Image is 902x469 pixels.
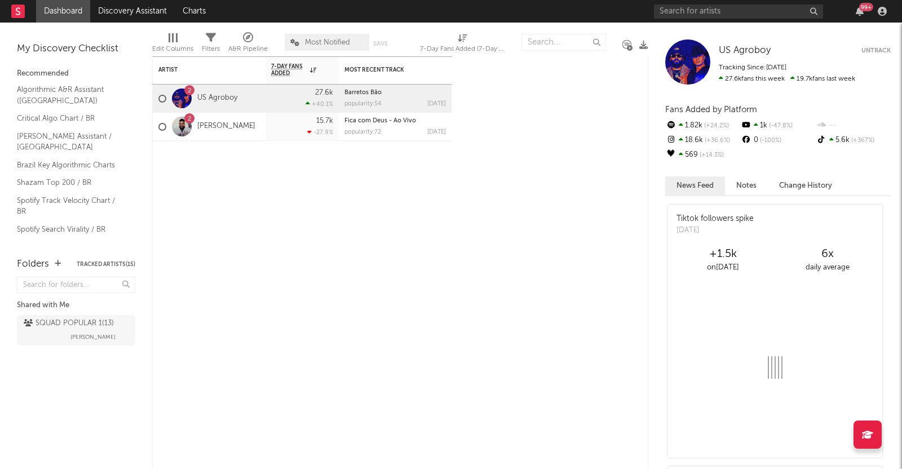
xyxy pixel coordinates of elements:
[24,317,114,330] div: SQUAD POPULAR 1 ( 13 )
[152,42,193,56] div: Edit Columns
[420,28,505,61] div: 7-Day Fans Added (7-Day Fans Added)
[671,261,775,275] div: on [DATE]
[17,194,124,218] a: Spotify Track Velocity Chart / BR
[768,176,843,195] button: Change History
[420,42,505,56] div: 7-Day Fans Added (7-Day Fans Added)
[344,129,381,135] div: popularity: 72
[305,39,350,46] span: Most Notified
[315,89,333,96] div: 27.6k
[197,122,255,131] a: [PERSON_NAME]
[861,45,891,56] button: Untrack
[344,67,429,73] div: Most Recent Track
[676,213,754,225] div: Tiktok followers spike
[665,176,725,195] button: News Feed
[344,101,382,107] div: popularity: 54
[344,90,382,96] a: Barretos Bão
[521,34,606,51] input: Search...
[17,67,135,81] div: Recommended
[17,258,49,271] div: Folders
[228,28,268,61] div: A&R Pipeline
[17,42,135,56] div: My Discovery Checklist
[373,41,388,47] button: Save
[859,3,873,11] div: 99 +
[316,117,333,125] div: 15.7k
[850,138,874,144] span: +367 %
[775,247,879,261] div: 6 x
[719,64,786,71] span: Tracking Since: [DATE]
[307,129,333,136] div: -27.9 %
[344,118,416,124] a: Fica com Deus - Ao Vivo
[17,223,124,236] a: Spotify Search Virality / BR
[719,76,785,82] span: 27.6k fans this week
[17,159,124,171] a: Brazil Key Algorithmic Charts
[17,112,124,125] a: Critical Algo Chart / BR
[17,315,135,346] a: SQUAD POPULAR 1(13)[PERSON_NAME]
[77,262,135,267] button: Tracked Artists(15)
[665,118,740,133] div: 1.82k
[665,105,757,114] span: Fans Added by Platform
[719,76,855,82] span: 19.7k fans last week
[767,123,793,129] span: -47.8 %
[427,129,446,135] div: [DATE]
[703,138,730,144] span: +36.6 %
[719,45,771,56] a: US Agroboy
[17,277,135,293] input: Search for folders...
[671,247,775,261] div: +1.5k
[271,63,307,77] span: 7-Day Fans Added
[856,7,864,16] button: 99+
[725,176,768,195] button: Notes
[775,261,879,275] div: daily average
[197,94,237,103] a: US Agroboy
[17,176,124,189] a: Shazam Top 200 / BR
[344,90,446,96] div: Barretos Bão
[816,118,891,133] div: --
[665,148,740,162] div: 569
[427,101,446,107] div: [DATE]
[816,133,891,148] div: 5.6k
[306,100,333,108] div: +40.1 %
[202,28,220,61] div: Filters
[719,46,771,55] span: US Agroboy
[70,330,116,344] span: [PERSON_NAME]
[698,152,724,158] span: +14.3 %
[740,133,815,148] div: 0
[740,118,815,133] div: 1k
[158,67,243,73] div: Artist
[17,130,124,153] a: [PERSON_NAME] Assistant / [GEOGRAPHIC_DATA]
[228,42,268,56] div: A&R Pipeline
[665,133,740,148] div: 18.6k
[758,138,781,144] span: -100 %
[202,42,220,56] div: Filters
[676,225,754,236] div: [DATE]
[702,123,729,129] span: +24.2 %
[152,28,193,61] div: Edit Columns
[654,5,823,19] input: Search for artists
[17,299,135,312] div: Shared with Me
[344,118,446,124] div: Fica com Deus - Ao Vivo
[17,83,124,107] a: Algorithmic A&R Assistant ([GEOGRAPHIC_DATA])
